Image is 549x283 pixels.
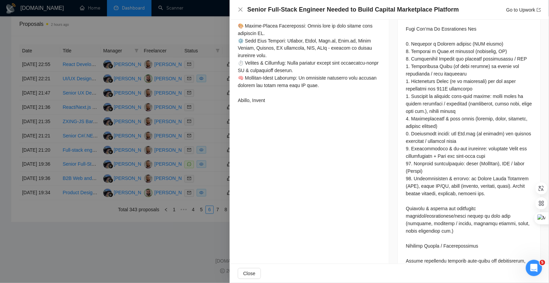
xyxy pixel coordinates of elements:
[506,7,541,13] a: Go to Upworkexport
[526,260,542,276] iframe: Intercom live chat
[238,7,243,12] span: close
[537,8,541,12] span: export
[540,260,545,265] span: 5
[247,5,459,14] h4: Senior Full-Stack Engineer Needed to Build Capital Marketplace Platform
[238,7,243,13] button: Close
[238,268,261,279] button: Close
[243,270,255,277] span: Close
